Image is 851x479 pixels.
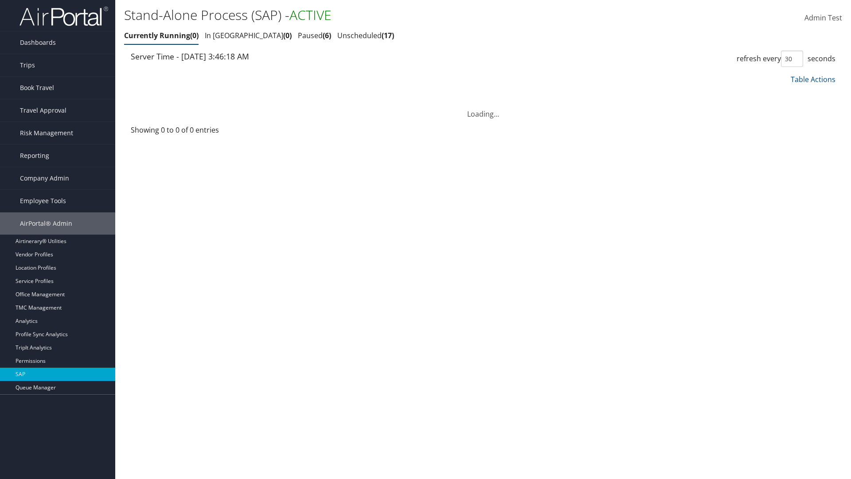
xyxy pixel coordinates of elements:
[20,212,72,235] span: AirPortal® Admin
[124,6,603,24] h1: Stand-Alone Process (SAP) -
[289,6,332,24] span: ACTIVE
[20,145,49,167] span: Reporting
[20,99,66,122] span: Travel Approval
[323,31,331,40] span: 6
[298,31,331,40] a: Paused6
[337,31,394,40] a: Unscheduled17
[737,54,781,63] span: refresh every
[131,51,476,62] div: Server Time - [DATE] 3:46:18 AM
[124,31,199,40] a: Currently Running0
[20,190,66,212] span: Employee Tools
[131,125,297,140] div: Showing 0 to 0 of 0 entries
[20,31,56,54] span: Dashboards
[20,167,69,189] span: Company Admin
[20,77,54,99] span: Book Travel
[808,54,835,63] span: seconds
[20,54,35,76] span: Trips
[205,31,292,40] a: In [GEOGRAPHIC_DATA]0
[283,31,292,40] span: 0
[804,13,842,23] span: Admin Test
[791,75,835,84] a: Table Actions
[20,6,108,27] img: airportal-logo.png
[124,98,842,119] div: Loading...
[190,31,199,40] span: 0
[382,31,394,40] span: 17
[20,122,73,144] span: Risk Management
[804,4,842,32] a: Admin Test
